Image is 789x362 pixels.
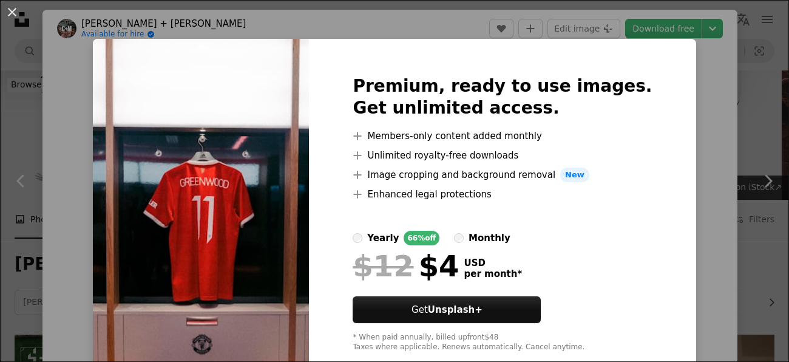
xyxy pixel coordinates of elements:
span: USD [464,258,522,268]
li: Enhanced legal protections [353,187,652,202]
li: Members-only content added monthly [353,129,652,143]
button: GetUnsplash+ [353,296,541,323]
div: monthly [469,231,510,245]
strong: Unsplash+ [428,304,483,315]
input: yearly66%off [353,233,362,243]
h2: Premium, ready to use images. Get unlimited access. [353,75,652,119]
li: Image cropping and background removal [353,168,652,182]
span: per month * [464,268,522,279]
div: $4 [353,250,459,282]
li: Unlimited royalty-free downloads [353,148,652,163]
input: monthly [454,233,464,243]
div: yearly [367,231,399,245]
span: $12 [353,250,413,282]
div: 66% off [404,231,439,245]
div: * When paid annually, billed upfront $48 Taxes where applicable. Renews automatically. Cancel any... [353,333,652,352]
span: New [560,168,589,182]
